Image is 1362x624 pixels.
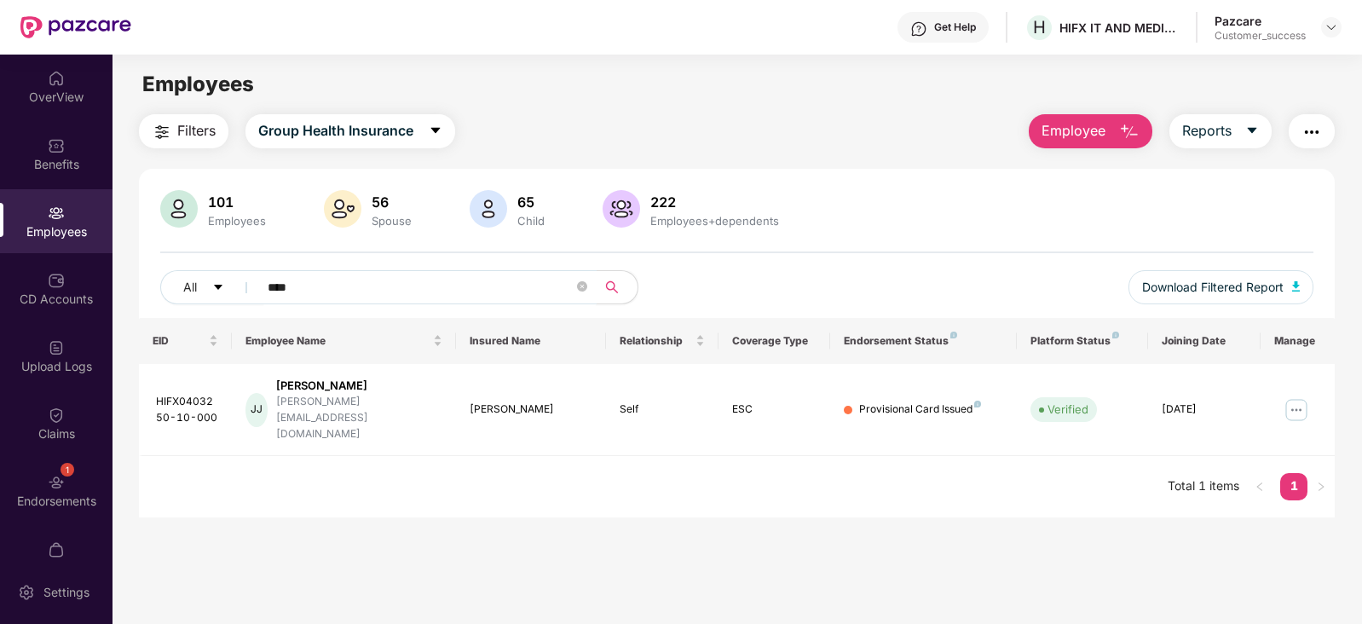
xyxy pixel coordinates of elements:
span: Relationship [620,334,692,348]
img: svg+xml;base64,PHN2ZyB4bWxucz0iaHR0cDovL3d3dy53My5vcmcvMjAwMC9zdmciIHdpZHRoPSI4IiBoZWlnaHQ9IjgiIH... [1112,332,1119,338]
span: left [1255,482,1265,492]
div: 65 [514,194,548,211]
div: Spouse [368,214,415,228]
th: Relationship [606,318,719,364]
span: H [1033,17,1046,38]
a: 1 [1280,473,1307,499]
span: Reports [1182,120,1232,142]
img: svg+xml;base64,PHN2ZyB4bWxucz0iaHR0cDovL3d3dy53My5vcmcvMjAwMC9zdmciIHhtbG5zOnhsaW5rPSJodHRwOi8vd3... [603,190,640,228]
div: [PERSON_NAME] [470,402,592,418]
img: svg+xml;base64,PHN2ZyBpZD0iRW1wbG95ZWVzIiB4bWxucz0iaHR0cDovL3d3dy53My5vcmcvMjAwMC9zdmciIHdpZHRoPS... [48,205,65,222]
img: svg+xml;base64,PHN2ZyB4bWxucz0iaHR0cDovL3d3dy53My5vcmcvMjAwMC9zdmciIHhtbG5zOnhsaW5rPSJodHRwOi8vd3... [160,190,198,228]
div: HIFX IT AND MEDIA SERVICES PRIVATE LIMITED [1059,20,1179,36]
div: Child [514,214,548,228]
img: manageButton [1283,396,1310,424]
th: Employee Name [232,318,456,364]
div: Endorsement Status [844,334,1003,348]
span: EID [153,334,206,348]
button: Group Health Insurancecaret-down [245,114,455,148]
th: EID [139,318,233,364]
div: Employees [205,214,269,228]
span: caret-down [212,281,224,295]
span: Employee Name [245,334,430,348]
img: svg+xml;base64,PHN2ZyBpZD0iRW5kb3JzZW1lbnRzIiB4bWxucz0iaHR0cDovL3d3dy53My5vcmcvMjAwMC9zdmciIHdpZH... [48,474,65,491]
th: Coverage Type [719,318,831,364]
img: svg+xml;base64,PHN2ZyBpZD0iQ0RfQWNjb3VudHMiIGRhdGEtbmFtZT0iQ0QgQWNjb3VudHMiIHhtbG5zPSJodHRwOi8vd3... [48,272,65,289]
span: right [1316,482,1326,492]
th: Insured Name [456,318,605,364]
div: 1 [61,463,74,477]
span: close-circle [577,280,587,296]
span: Download Filtered Report [1142,278,1284,297]
img: svg+xml;base64,PHN2ZyBpZD0iQ2xhaW0iIHhtbG5zPSJodHRwOi8vd3d3LnczLm9yZy8yMDAwL3N2ZyIgd2lkdGg9IjIwIi... [48,407,65,424]
img: svg+xml;base64,PHN2ZyBpZD0iVXBsb2FkX0xvZ3MiIGRhdGEtbmFtZT0iVXBsb2FkIExvZ3MiIHhtbG5zPSJodHRwOi8vd3... [48,339,65,356]
div: Self [620,402,705,418]
span: Employees [142,72,254,96]
div: [PERSON_NAME][EMAIL_ADDRESS][DOMAIN_NAME] [276,394,443,442]
div: [DATE] [1162,402,1247,418]
div: Get Help [934,20,976,34]
span: close-circle [577,281,587,292]
span: caret-down [429,124,442,139]
span: All [183,278,197,297]
div: Provisional Card Issued [859,402,981,418]
button: Download Filtered Report [1128,270,1314,304]
div: Verified [1047,401,1088,418]
li: 1 [1280,473,1307,500]
div: Pazcare [1215,13,1306,29]
span: Filters [177,120,216,142]
div: 222 [647,194,782,211]
img: svg+xml;base64,PHN2ZyB4bWxucz0iaHR0cDovL3d3dy53My5vcmcvMjAwMC9zdmciIHhtbG5zOnhsaW5rPSJodHRwOi8vd3... [470,190,507,228]
img: svg+xml;base64,PHN2ZyB4bWxucz0iaHR0cDovL3d3dy53My5vcmcvMjAwMC9zdmciIHdpZHRoPSI4IiBoZWlnaHQ9IjgiIH... [974,401,981,407]
img: svg+xml;base64,PHN2ZyB4bWxucz0iaHR0cDovL3d3dy53My5vcmcvMjAwMC9zdmciIHdpZHRoPSIyNCIgaGVpZ2h0PSIyNC... [1301,122,1322,142]
span: Group Health Insurance [258,120,413,142]
button: Filters [139,114,228,148]
div: Settings [38,584,95,601]
div: JJ [245,393,268,427]
img: svg+xml;base64,PHN2ZyB4bWxucz0iaHR0cDovL3d3dy53My5vcmcvMjAwMC9zdmciIHdpZHRoPSIyNCIgaGVpZ2h0PSIyNC... [152,122,172,142]
div: ESC [732,402,817,418]
img: svg+xml;base64,PHN2ZyB4bWxucz0iaHR0cDovL3d3dy53My5vcmcvMjAwMC9zdmciIHhtbG5zOnhsaW5rPSJodHRwOi8vd3... [1292,281,1301,292]
div: [PERSON_NAME] [276,378,443,394]
button: search [596,270,638,304]
li: Next Page [1307,473,1335,500]
span: caret-down [1245,124,1259,139]
li: Total 1 items [1168,473,1239,500]
img: svg+xml;base64,PHN2ZyB4bWxucz0iaHR0cDovL3d3dy53My5vcmcvMjAwMC9zdmciIHhtbG5zOnhsaW5rPSJodHRwOi8vd3... [324,190,361,228]
button: Reportscaret-down [1169,114,1272,148]
div: Customer_success [1215,29,1306,43]
div: 56 [368,194,415,211]
img: svg+xml;base64,PHN2ZyB4bWxucz0iaHR0cDovL3d3dy53My5vcmcvMjAwMC9zdmciIHhtbG5zOnhsaW5rPSJodHRwOi8vd3... [1119,122,1140,142]
button: Employee [1029,114,1152,148]
div: Employees+dependents [647,214,782,228]
div: Platform Status [1030,334,1134,348]
span: search [596,280,629,294]
li: Previous Page [1246,473,1273,500]
th: Joining Date [1148,318,1261,364]
img: svg+xml;base64,PHN2ZyBpZD0iU2V0dGluZy0yMHgyMCIgeG1sbnM9Imh0dHA6Ly93d3cudzMub3JnLzIwMDAvc3ZnIiB3aW... [18,584,35,601]
img: svg+xml;base64,PHN2ZyBpZD0iQmVuZWZpdHMiIHhtbG5zPSJodHRwOi8vd3d3LnczLm9yZy8yMDAwL3N2ZyIgd2lkdGg9Ij... [48,137,65,154]
img: svg+xml;base64,PHN2ZyB4bWxucz0iaHR0cDovL3d3dy53My5vcmcvMjAwMC9zdmciIHdpZHRoPSI4IiBoZWlnaHQ9IjgiIH... [950,332,957,338]
div: HIFX0403250-10-000 [156,394,219,426]
img: svg+xml;base64,PHN2ZyBpZD0iSG9tZSIgeG1sbnM9Imh0dHA6Ly93d3cudzMub3JnLzIwMDAvc3ZnIiB3aWR0aD0iMjAiIG... [48,70,65,87]
th: Manage [1261,318,1336,364]
button: left [1246,473,1273,500]
img: svg+xml;base64,PHN2ZyBpZD0iSGVscC0zMngzMiIgeG1sbnM9Imh0dHA6Ly93d3cudzMub3JnLzIwMDAvc3ZnIiB3aWR0aD... [910,20,927,38]
button: Allcaret-down [160,270,264,304]
div: 101 [205,194,269,211]
span: Employee [1042,120,1105,142]
img: svg+xml;base64,PHN2ZyBpZD0iTXlfT3JkZXJzIiBkYXRhLW5hbWU9Ik15IE9yZGVycyIgeG1sbnM9Imh0dHA6Ly93d3cudz... [48,541,65,558]
img: svg+xml;base64,PHN2ZyBpZD0iRHJvcGRvd24tMzJ4MzIiIHhtbG5zPSJodHRwOi8vd3d3LnczLm9yZy8yMDAwL3N2ZyIgd2... [1324,20,1338,34]
button: right [1307,473,1335,500]
img: New Pazcare Logo [20,16,131,38]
